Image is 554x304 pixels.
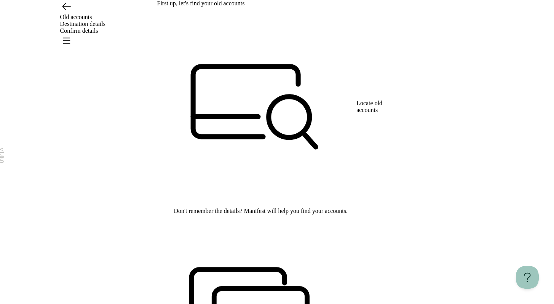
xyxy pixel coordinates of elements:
[60,27,98,34] span: Confirm details
[60,14,92,20] span: Old accounts
[60,21,106,27] span: Destination details
[356,100,397,114] h3: Locate old accounts
[60,34,72,46] button: Open menu
[157,206,397,216] p: Don't remember the details? Manifest will help you find your accounts.
[516,266,539,289] iframe: Toggle Customer Support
